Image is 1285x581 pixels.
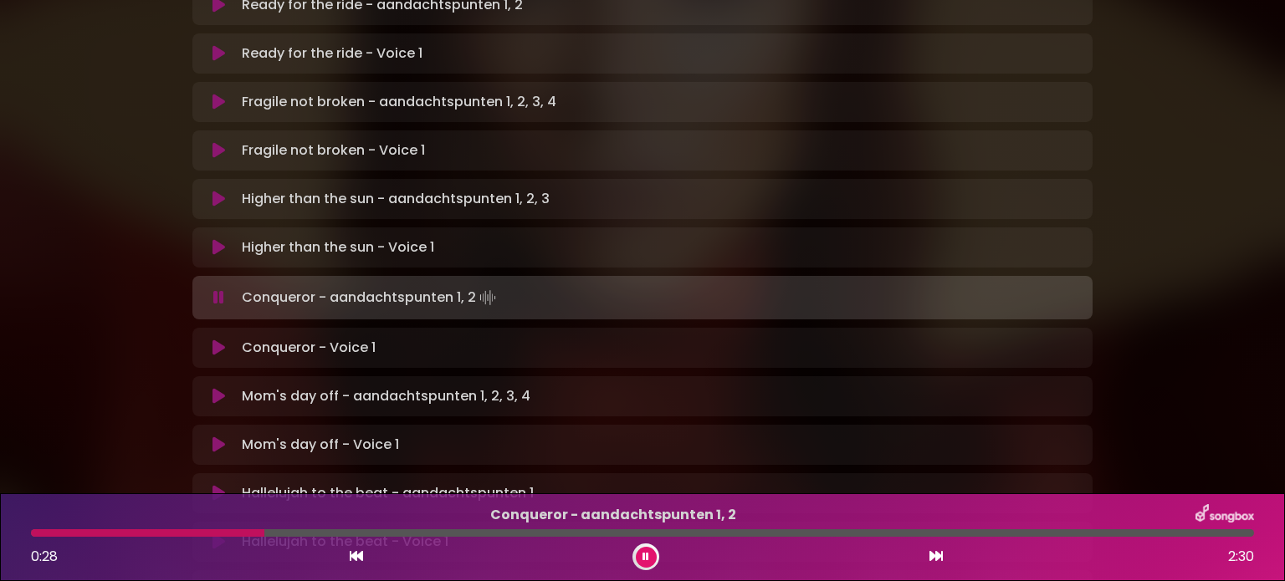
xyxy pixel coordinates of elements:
p: Conqueror - Voice 1 [242,338,1083,358]
p: Mom's day off - Voice 1 [242,435,1083,455]
span: 2:30 [1228,547,1254,567]
span: 0:28 [31,547,58,566]
p: Mom's day off - aandachtspunten 1, 2, 3, 4 [242,386,1083,406]
p: Ready for the ride - Voice 1 [242,43,1083,64]
p: Fragile not broken - Voice 1 [242,140,1083,161]
p: Conqueror - aandachtspunten 1, 2 [242,286,1083,309]
p: Higher than the sun - aandachtspunten 1, 2, 3 [242,189,1083,209]
p: Conqueror - aandachtspunten 1, 2 [31,505,1195,525]
img: waveform4.gif [476,286,499,309]
p: Fragile not broken - aandachtspunten 1, 2, 3, 4 [242,92,1083,112]
p: Higher than the sun - Voice 1 [242,237,1083,257]
p: Hallelujah to the beat - aandachtspunten 1 [242,483,1083,503]
img: songbox-logo-white.png [1195,504,1254,526]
